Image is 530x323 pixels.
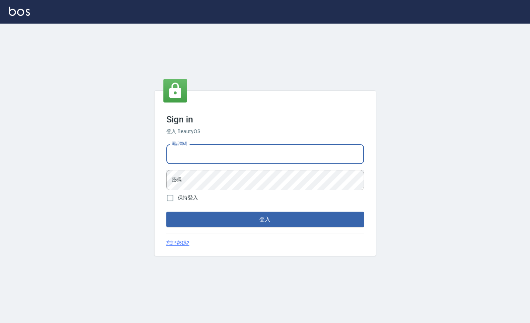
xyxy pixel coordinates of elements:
img: Logo [9,7,30,16]
button: 登入 [166,212,364,227]
h6: 登入 BeautyOS [166,128,364,135]
label: 電話號碼 [172,141,187,146]
a: 忘記密碼? [166,239,190,247]
h3: Sign in [166,114,364,125]
span: 保持登入 [178,194,198,202]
